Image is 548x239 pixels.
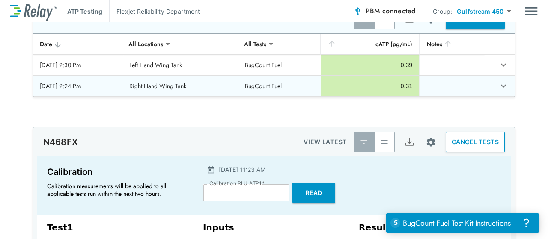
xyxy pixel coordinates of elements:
span: PBM [366,5,415,17]
img: Settings Icon [426,137,436,148]
div: All Tests [238,35,272,53]
p: Calibration measurements will be applied to all applicable tests run within the next two hours. [47,182,184,198]
p: Calibration [47,165,188,179]
th: Date [33,34,122,55]
p: N468FX [43,137,78,147]
img: Latest [360,138,368,146]
td: BugCount Fuel [238,76,321,96]
label: Calibration RLU ATP1 [209,180,265,186]
div: cATP (pg/mL) [328,39,412,49]
button: PBM connected [350,3,419,20]
p: Group: [433,7,452,16]
td: Left Hand Wing Tank [122,55,238,75]
h3: Inputs [203,222,345,233]
button: Export [399,132,420,152]
p: VIEW LATEST [304,137,347,147]
div: [DATE] 2:30 PM [40,61,116,69]
button: CANCEL TESTS [446,132,505,152]
h3: Test 1 [47,222,189,233]
img: LuminUltra Relay [10,2,57,21]
p: Flexjet Reliability Department [116,7,200,16]
iframe: Resource center [386,213,539,233]
img: Calender Icon [207,165,215,174]
div: 0.31 [328,82,412,90]
span: connected [382,6,416,16]
div: Notes [426,39,477,49]
img: View All [380,138,389,146]
button: expand row [496,79,511,93]
img: Connected Icon [354,7,362,15]
button: Main menu [525,3,538,19]
p: [DATE] 11:23 AM [219,165,265,174]
td: Right Hand Wing Tank [122,76,238,96]
p: ATP Testing [67,7,102,16]
button: Read [292,183,335,203]
div: 0.39 [328,61,412,69]
td: BugCount Fuel [238,55,321,75]
button: expand row [496,58,511,72]
div: All Locations [122,35,169,53]
h3: Results [359,222,395,233]
table: sticky table [33,34,515,97]
button: Site setup [420,131,442,153]
img: Drawer Icon [525,3,538,19]
img: Export Icon [404,137,415,148]
div: [DATE] 2:24 PM [40,82,116,90]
